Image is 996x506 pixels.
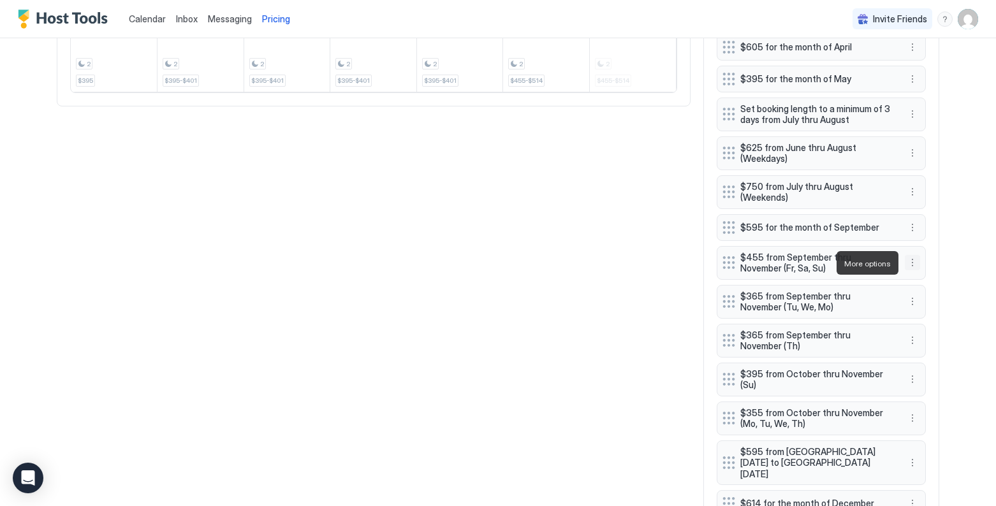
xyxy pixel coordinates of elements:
span: 2 [346,60,350,68]
td: October 26, 2025 [71,21,157,92]
span: $365 from September thru November (Th) [740,329,892,352]
span: 31 [508,28,518,39]
span: $395 for the month of May [740,73,892,85]
a: October 27, 2025 [157,22,244,45]
div: $395 for the month of May menu [717,66,926,92]
button: More options [905,145,920,161]
span: $395 from October thru November (Su) [740,368,892,391]
span: Inbox [176,13,198,24]
button: More options [905,294,920,309]
td: November 1, 2025 [589,21,676,92]
div: menu [905,333,920,348]
span: $595 for the month of September [740,222,892,233]
span: 1 [595,28,599,39]
span: 26 [76,28,88,39]
button: More options [905,71,920,87]
div: menu [905,220,920,235]
span: 2 [519,60,523,68]
span: 2 [260,60,264,68]
span: $595 from [GEOGRAPHIC_DATA][DATE] to [GEOGRAPHIC_DATA][DATE] [740,446,892,480]
div: menu [905,294,920,309]
button: More options [905,333,920,348]
span: $395-$401 [165,76,197,85]
div: menu [905,455,920,470]
button: More options [905,255,920,270]
span: Pricing [262,13,290,25]
div: $595 for the month of September menu [717,214,926,241]
a: Host Tools Logo [18,10,114,29]
div: $750 from July thru August (Weekends) menu [717,175,926,209]
span: More options [844,259,891,268]
div: $365 from September thru November (Th) menu [717,324,926,358]
a: October 28, 2025 [244,22,330,45]
span: $395-$401 [251,76,284,85]
div: menu [905,184,920,199]
div: menu [905,106,920,122]
span: $455 from September thru November (Fr, Sa, Su) [740,252,892,274]
button: More options [905,220,920,235]
span: Calendar [129,13,166,24]
a: Inbox [176,12,198,25]
div: menu [905,40,920,55]
td: October 29, 2025 [330,21,417,92]
a: Messaging [208,12,252,25]
span: 2 [173,60,177,68]
span: $750 from July thru August (Weekends) [740,181,892,203]
a: Calendar [129,12,166,25]
button: More options [905,455,920,470]
div: $625 from June thru August (Weekdays) menu [717,136,926,170]
div: $395 from October thru November (Su) menu [717,363,926,396]
span: $455-$514 [510,76,543,85]
span: Messaging [208,13,252,24]
button: More options [905,410,920,426]
td: October 27, 2025 [157,21,244,92]
button: More options [905,106,920,122]
span: 28 [249,28,261,39]
a: October 29, 2025 [330,22,416,45]
div: menu [905,71,920,87]
span: Set booking length to a minimum of 3 days from July thru August [740,103,892,126]
td: October 28, 2025 [244,21,330,92]
div: menu [905,255,920,270]
div: Set booking length to a minimum of 3 days from July thru August menu [717,98,926,131]
div: $365 from September thru November (Tu, We, Mo) menu [717,285,926,319]
span: $605 for the month of April [740,41,892,53]
div: menu [905,372,920,387]
span: $395-$401 [337,76,370,85]
span: $355 from October thru November (Mo, Tu, We, Th) [740,407,892,430]
button: More options [905,372,920,387]
div: $355 from October thru November (Mo, Tu, We, Th) menu [717,401,926,435]
a: October 31, 2025 [503,22,589,45]
span: 29 [335,28,348,39]
a: November 1, 2025 [590,22,676,45]
div: $595 from [GEOGRAPHIC_DATA][DATE] to [GEOGRAPHIC_DATA][DATE] menu [717,440,926,486]
button: More options [905,184,920,199]
span: $395-$401 [424,76,457,85]
span: $365 from September thru November (Tu, We, Mo) [740,291,892,313]
span: $395 [78,76,93,85]
button: More options [905,40,920,55]
a: October 30, 2025 [417,22,503,45]
span: 2 [87,60,91,68]
span: Invite Friends [873,13,927,25]
div: Open Intercom Messenger [13,463,43,493]
span: 30 [422,28,435,39]
span: 2 [433,60,437,68]
div: User profile [958,9,978,29]
div: $455 from September thru November (Fr, Sa, Su) menu [717,246,926,280]
span: 27 [163,28,174,39]
div: menu [905,410,920,426]
td: October 30, 2025 [416,21,503,92]
a: October 26, 2025 [71,22,157,45]
span: $625 from June thru August (Weekdays) [740,142,892,164]
div: menu [937,11,953,27]
td: October 31, 2025 [503,21,590,92]
div: menu [905,145,920,161]
div: $605 for the month of April menu [717,34,926,61]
